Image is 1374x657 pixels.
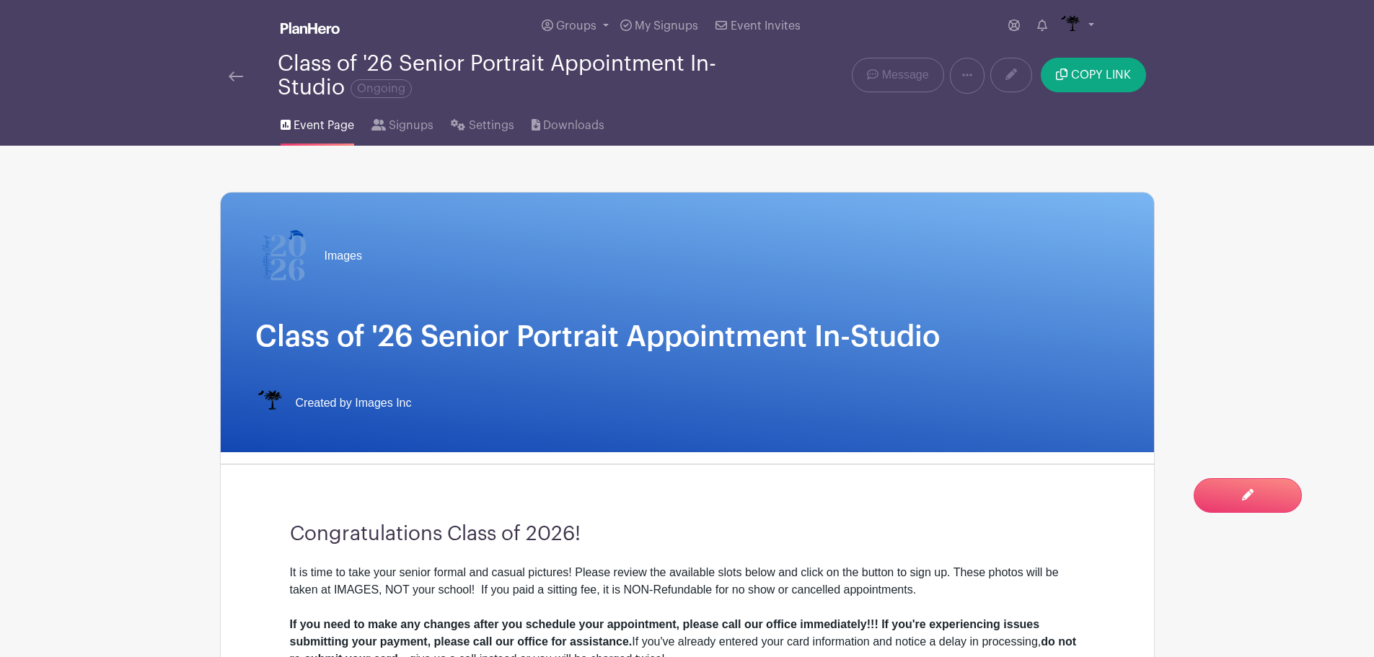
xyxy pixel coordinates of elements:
span: Message [882,66,929,84]
a: Event Page [281,100,354,146]
span: My Signups [635,20,698,32]
span: COPY LINK [1071,69,1131,81]
a: Message [852,58,943,92]
span: Groups [556,20,596,32]
img: IMAGES%20logo%20transparenT%20PNG%20s.png [1059,14,1082,38]
img: IMAGES%20logo%20transparenT%20PNG%20s.png [255,389,284,418]
img: 2026%20logo%20(2).png [255,227,313,285]
span: Images [325,247,362,265]
button: COPY LINK [1041,58,1145,92]
h1: Class of '26 Senior Portrait Appointment In-Studio [255,319,1119,354]
span: Signups [389,117,433,134]
img: back-arrow-29a5d9b10d5bd6ae65dc969a981735edf675c4d7a1fe02e03b50dbd4ba3cdb55.svg [229,71,243,81]
a: Settings [451,100,514,146]
a: Signups [371,100,433,146]
span: Created by Images Inc [296,394,412,412]
span: Event Page [294,117,354,134]
strong: If you need to make any changes after you schedule your appointment, please call our office immed... [290,618,1040,648]
div: Class of '26 Senior Portrait Appointment In-Studio [278,52,745,100]
div: It is time to take your senior formal and casual pictures! Please review the available slots belo... [290,564,1085,599]
span: Event Invites [731,20,801,32]
span: Settings [469,117,514,134]
a: Downloads [532,100,604,146]
img: logo_white-6c42ec7e38ccf1d336a20a19083b03d10ae64f83f12c07503d8b9e83406b4c7d.svg [281,22,340,34]
span: Ongoing [351,79,412,98]
span: Downloads [543,117,604,134]
h3: Congratulations Class of 2026! [290,522,1085,547]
